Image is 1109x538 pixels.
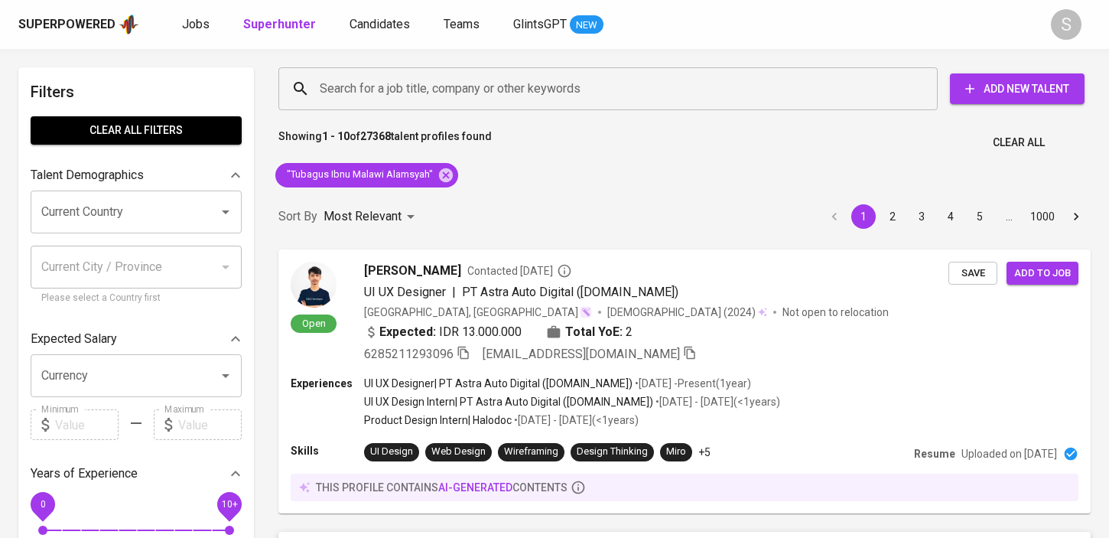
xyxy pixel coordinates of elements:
span: Contacted [DATE] [467,263,572,279]
b: Superhunter [243,17,316,31]
p: • [DATE] - [DATE] ( <1 years ) [653,394,780,409]
span: 2 [626,323,633,341]
span: Clear All filters [43,121,229,140]
p: +5 [698,445,711,460]
p: Skills [291,443,364,458]
span: [PERSON_NAME] [364,262,461,280]
button: Go to page 3 [909,204,934,229]
p: Please select a Country first [41,291,231,306]
div: Miro [666,445,686,459]
span: Candidates [350,17,410,31]
p: Sort By [278,207,317,226]
button: Go to next page [1064,204,1088,229]
p: Uploaded on [DATE] [961,446,1057,461]
span: PT Astra Auto Digital ([DOMAIN_NAME]) [462,285,678,299]
div: Web Design [431,445,486,459]
div: Superpowered [18,16,115,34]
span: AI-generated [438,481,512,494]
button: Clear All filters [31,116,242,145]
div: "Tubagus Ibnu Malawi Alamsyah" [275,163,458,187]
button: Open [215,365,236,386]
p: Product Design Intern | Halodoc [364,412,512,428]
nav: pagination navigation [820,204,1091,229]
p: • [DATE] - [DATE] ( <1 years ) [512,412,639,428]
a: Candidates [350,15,413,34]
input: Value [55,409,119,440]
span: Add to job [1014,265,1071,282]
p: Years of Experience [31,465,138,483]
span: Open [296,317,332,330]
span: NEW [570,18,603,33]
span: GlintsGPT [513,17,567,31]
button: Go to page 1000 [1026,204,1059,229]
span: 0 [40,499,45,510]
p: Showing of talent profiles found [278,129,492,157]
b: Expected: [379,323,436,341]
div: Years of Experience [31,458,242,489]
p: this profile contains contents [316,480,568,495]
p: Most Relevant [324,207,402,226]
h6: Filters [31,80,242,104]
button: Go to page 4 [938,204,963,229]
button: Open [215,201,236,223]
span: [EMAIL_ADDRESS][DOMAIN_NAME] [483,347,680,361]
a: Jobs [182,15,213,34]
div: IDR 13.000.000 [364,323,522,341]
b: 1 - 10 [322,130,350,142]
div: [GEOGRAPHIC_DATA], [GEOGRAPHIC_DATA] [364,305,592,320]
a: Teams [444,15,483,34]
div: (2024) [607,305,767,320]
b: 27368 [360,130,391,142]
button: page 1 [851,204,876,229]
span: [DEMOGRAPHIC_DATA] [607,305,724,320]
div: UI Design [370,445,413,459]
button: Save [948,262,997,285]
span: Add New Talent [962,80,1072,99]
div: Wireframing [504,445,558,459]
button: Clear All [987,129,1051,157]
div: Most Relevant [324,203,420,231]
a: Open[PERSON_NAME]Contacted [DATE]UI UX Designer|PT Astra Auto Digital ([DOMAIN_NAME])[GEOGRAPHIC_... [278,249,1091,514]
span: "Tubagus Ibnu Malawi Alamsyah" [275,168,442,182]
a: Superpoweredapp logo [18,13,139,36]
span: Save [956,265,990,282]
span: Clear All [993,133,1045,152]
div: Talent Demographics [31,160,242,191]
p: UI UX Designer | PT Astra Auto Digital ([DOMAIN_NAME]) [364,376,633,391]
img: app logo [119,13,139,36]
p: Expected Salary [31,330,117,348]
div: Expected Salary [31,324,242,354]
button: Go to page 2 [880,204,905,229]
span: Teams [444,17,480,31]
svg: By Batam recruiter [557,263,572,279]
span: 10+ [221,499,237,510]
p: Talent Demographics [31,166,144,184]
p: Experiences [291,376,364,391]
input: Value [178,409,242,440]
p: UI UX Design Intern | PT Astra Auto Digital ([DOMAIN_NAME]) [364,394,653,409]
div: S [1051,9,1081,40]
span: Jobs [182,17,210,31]
button: Add to job [1007,262,1078,285]
button: Go to page 5 [968,204,992,229]
img: magic_wand.svg [580,306,592,318]
a: Superhunter [243,15,319,34]
button: Add New Talent [950,73,1085,104]
b: Total YoE: [565,323,623,341]
p: • [DATE] - Present ( 1 year ) [633,376,751,391]
span: 6285211293096 [364,347,454,361]
a: GlintsGPT NEW [513,15,603,34]
div: … [997,209,1021,224]
p: Not open to relocation [782,305,889,320]
div: Design Thinking [577,445,648,459]
span: UI UX Designer [364,285,446,299]
p: Resume [914,446,955,461]
span: | [452,283,456,302]
img: af49522855ca498b2f12d784b7fdcc70.jpg [291,262,337,308]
